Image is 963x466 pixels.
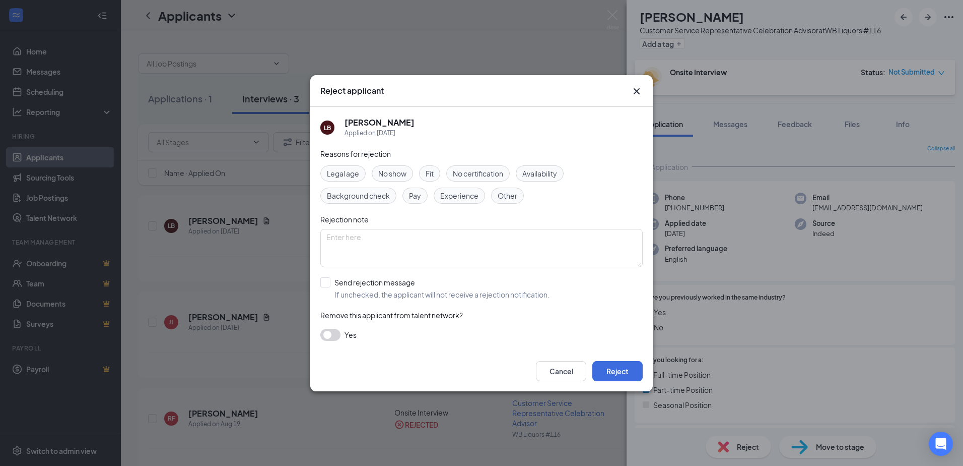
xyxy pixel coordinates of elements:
span: Rejection note [320,215,369,224]
span: Pay [409,190,421,201]
div: Open Intercom Messenger [929,432,953,456]
span: Yes [345,329,357,341]
span: Legal age [327,168,359,179]
svg: Cross [631,85,643,97]
button: Cancel [536,361,586,381]
span: No show [378,168,406,179]
span: No certification [453,168,503,179]
span: Other [498,190,517,201]
h5: [PERSON_NAME] [345,117,415,128]
h3: Reject applicant [320,85,384,96]
div: LB [324,123,331,132]
span: Background check [327,190,390,201]
span: Availability [522,168,557,179]
button: Close [631,85,643,97]
span: Experience [440,190,478,201]
span: Remove this applicant from talent network? [320,311,463,320]
button: Reject [592,361,643,381]
div: Applied on [DATE] [345,128,415,138]
span: Reasons for rejection [320,149,391,158]
span: Fit [426,168,434,179]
